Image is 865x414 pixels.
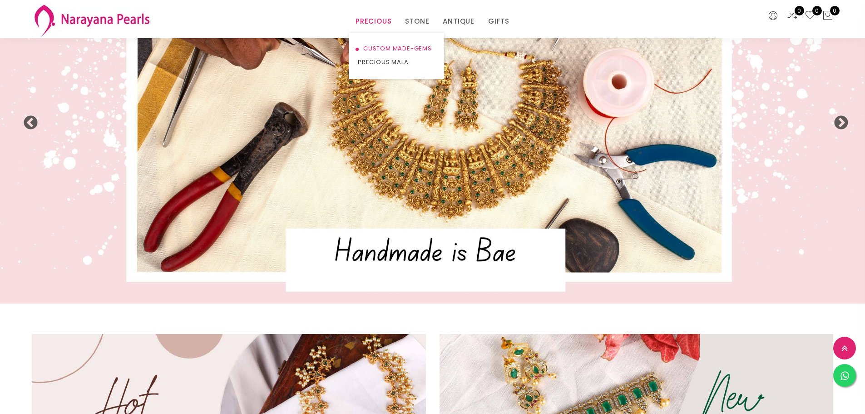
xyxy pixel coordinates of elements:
[795,6,804,15] span: 0
[356,15,391,28] a: PRECIOUS
[830,6,840,15] span: 0
[358,42,435,55] a: CUSTOM MADE-GEMS
[443,15,475,28] a: ANTIQUE
[23,115,32,125] button: Previous
[405,15,429,28] a: STONE
[787,10,798,22] a: 0
[812,6,822,15] span: 0
[822,10,833,22] button: 0
[358,55,435,69] a: PRECIOUS MALA
[805,10,816,22] a: 0
[833,115,842,125] button: Next
[488,15,509,28] a: GIFTS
